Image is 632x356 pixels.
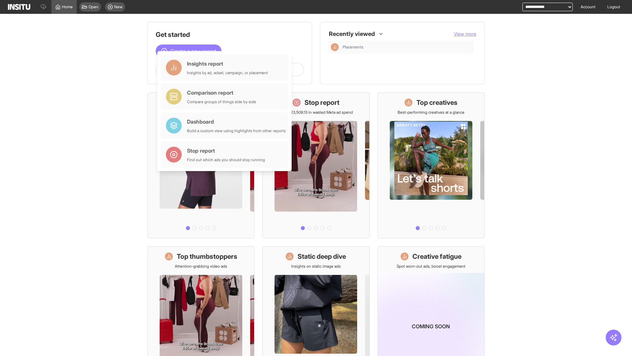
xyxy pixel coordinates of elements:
[187,128,286,133] div: Build a custom view using highlights from other reports
[454,31,476,37] button: View more
[298,252,346,261] h1: Static deep dive
[262,92,369,238] a: Stop reportSave £23,509.13 in wasted Meta ad spend
[187,70,268,75] div: Insights by ad, adset, campaign, or placement
[89,4,98,10] span: Open
[343,44,471,50] span: Placements
[187,118,286,126] div: Dashboard
[343,44,363,50] span: Placements
[177,252,237,261] h1: Top thumbstoppers
[8,4,30,10] img: Logo
[187,60,268,68] div: Insights report
[416,98,458,107] h1: Top creatives
[170,47,216,55] span: Create a new report
[378,92,485,238] a: Top creativesBest-performing creatives at a glance
[331,43,339,51] div: Insights
[187,147,265,155] div: Stop report
[114,4,122,10] span: New
[156,44,222,58] button: Create a new report
[187,99,256,104] div: Compare groups of things side by side
[279,110,353,115] p: Save £23,509.13 in wasted Meta ad spend
[156,30,304,39] h1: Get started
[291,264,341,269] p: Insights on static image ads
[62,4,73,10] span: Home
[187,157,265,163] div: Find out which ads you should stop running
[147,92,254,238] a: What's live nowSee all active ads instantly
[187,89,256,97] div: Comparison report
[304,98,339,107] h1: Stop report
[398,110,464,115] p: Best-performing creatives at a glance
[175,264,227,269] p: Attention-grabbing video ads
